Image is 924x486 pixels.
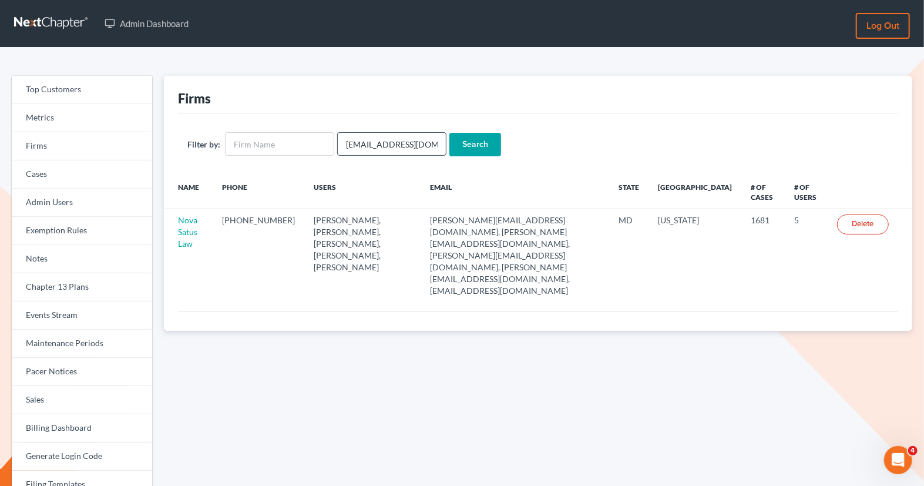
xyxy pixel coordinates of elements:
[421,209,610,302] td: [PERSON_NAME][EMAIL_ADDRESS][DOMAIN_NAME], [PERSON_NAME][EMAIL_ADDRESS][DOMAIN_NAME], [PERSON_NAM...
[12,189,152,217] a: Admin Users
[742,209,785,302] td: 1681
[12,414,152,443] a: Billing Dashboard
[856,13,910,39] a: Log out
[304,209,421,302] td: [PERSON_NAME], [PERSON_NAME], [PERSON_NAME], [PERSON_NAME], [PERSON_NAME]
[178,215,197,249] a: Nova Satus Law
[12,301,152,330] a: Events Stream
[12,443,152,471] a: Generate Login Code
[785,175,828,209] th: # of Users
[337,132,446,156] input: Users
[742,175,785,209] th: # of Cases
[99,13,194,34] a: Admin Dashboard
[785,209,828,302] td: 5
[225,132,334,156] input: Firm Name
[164,175,213,209] th: Name
[12,160,152,189] a: Cases
[12,132,152,160] a: Firms
[12,273,152,301] a: Chapter 13 Plans
[649,209,742,302] td: [US_STATE]
[12,330,152,358] a: Maintenance Periods
[12,76,152,104] a: Top Customers
[187,138,220,150] label: Filter by:
[610,209,649,302] td: MD
[610,175,649,209] th: State
[12,217,152,245] a: Exemption Rules
[908,446,918,455] span: 4
[12,104,152,132] a: Metrics
[304,175,421,209] th: Users
[12,358,152,386] a: Pacer Notices
[837,214,889,234] a: Delete
[213,209,304,302] td: [PHONE_NUMBER]
[649,175,742,209] th: [GEOGRAPHIC_DATA]
[12,245,152,273] a: Notes
[884,446,912,474] iframe: Intercom live chat
[213,175,304,209] th: Phone
[12,386,152,414] a: Sales
[449,133,501,156] input: Search
[421,175,610,209] th: Email
[178,90,211,107] div: Firms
